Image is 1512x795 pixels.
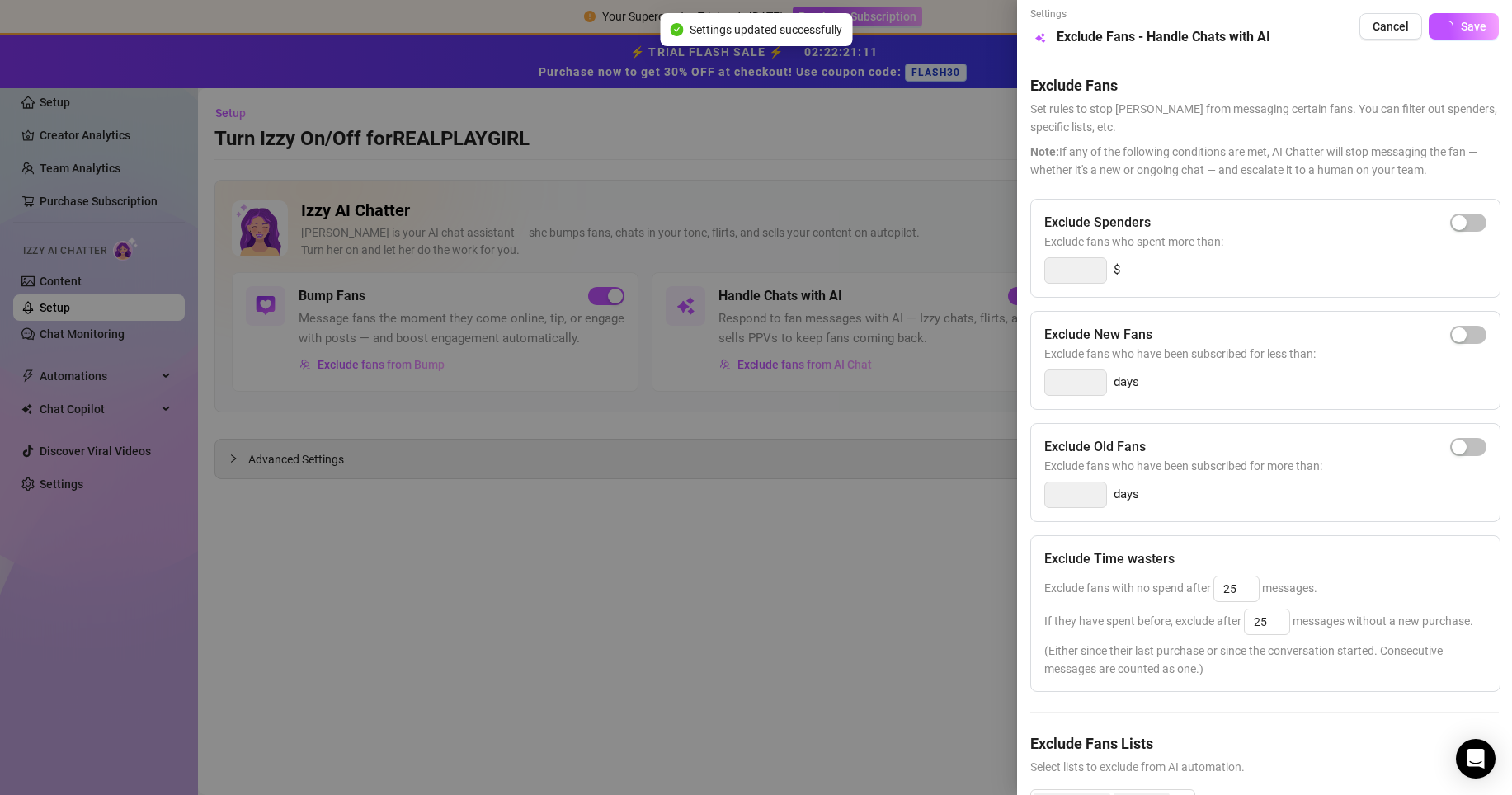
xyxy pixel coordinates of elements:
[1114,485,1139,505] span: days
[670,23,683,36] span: check-circle
[1044,642,1486,678] span: (Either since their last purchase or since the conversation started. Consecutive messages are cou...
[1044,614,1473,628] span: If they have spent before, exclude after messages without a new purchase.
[1373,20,1409,33] span: Cancel
[1114,373,1139,393] span: days
[1057,27,1270,47] h5: Exclude Fans - Handle Chats with AI
[1456,739,1496,779] div: Open Intercom Messenger
[1044,233,1486,251] span: Exclude fans who spent more than:
[1044,437,1146,457] h5: Exclude Old Fans
[1030,758,1499,776] span: Select lists to exclude from AI automation.
[1461,20,1486,33] span: Save
[1114,261,1120,280] span: $
[1030,74,1499,96] h5: Exclude Fans
[1030,7,1270,22] span: Settings
[1044,457,1486,475] span: Exclude fans who have been subscribed for more than:
[1030,143,1499,179] span: If any of the following conditions are met, AI Chatter will stop messaging the fan — whether it's...
[1044,345,1486,363] span: Exclude fans who have been subscribed for less than:
[1030,100,1499,136] span: Set rules to stop [PERSON_NAME] from messaging certain fans. You can filter out spenders, specifi...
[1044,581,1317,595] span: Exclude fans with no spend after messages.
[1429,13,1499,40] button: Save
[1359,13,1422,40] button: Cancel
[1442,21,1453,32] span: loading
[1044,325,1152,345] h5: Exclude New Fans
[1044,213,1151,233] h5: Exclude Spenders
[1030,145,1059,158] span: Note:
[1044,549,1175,569] h5: Exclude Time wasters
[1030,732,1499,755] h5: Exclude Fans Lists
[690,21,842,39] span: Settings updated successfully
